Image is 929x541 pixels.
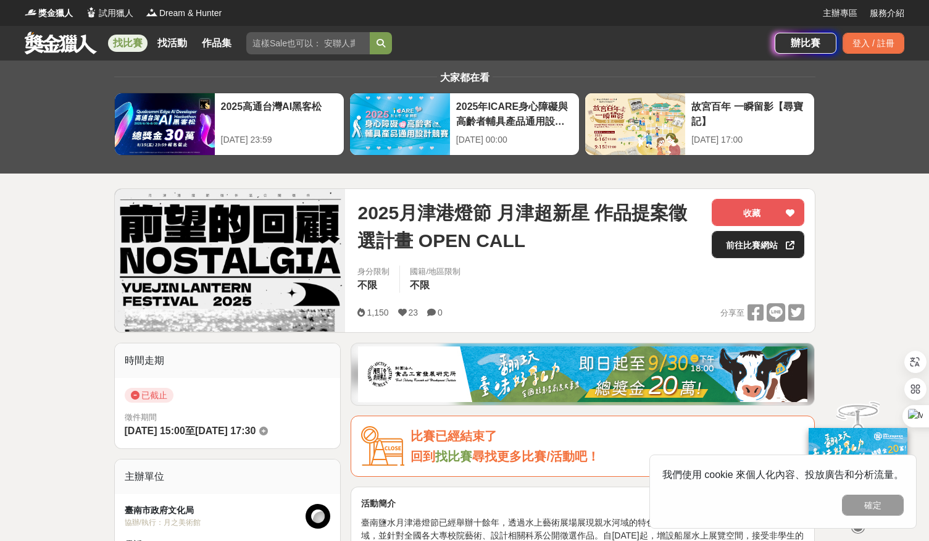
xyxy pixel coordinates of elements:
[85,7,133,20] a: Logo試用獵人
[367,308,388,317] span: 1,150
[246,32,370,54] input: 這樣Sale也可以： 安聯人壽創意銷售法募集
[410,426,804,447] div: 比賽已經結束了
[99,7,133,20] span: 試用獵人
[435,450,472,463] a: 找比賽
[456,133,573,146] div: [DATE] 00:00
[25,6,37,19] img: Logo
[197,35,236,52] a: 作品集
[358,346,807,402] img: b0ef2173-5a9d-47ad-b0e3-de335e335c0a.jpg
[115,459,341,494] div: 主辦單位
[159,7,222,20] span: Dream & Hunter
[437,72,493,83] span: 大家都在看
[438,308,443,317] span: 0
[409,308,419,317] span: 23
[125,517,306,528] div: 協辦/執行： 月之美術館
[38,7,73,20] span: 獎金獵人
[114,93,344,156] a: 2025高通台灣AI黑客松[DATE] 23:59
[870,7,904,20] a: 服務介紹
[585,93,815,156] a: 故宮百年 一瞬留影【尋寶記】[DATE] 17:00
[152,35,192,52] a: 找活動
[410,280,430,290] span: 不限
[662,469,904,480] span: 我們使用 cookie 來個人化內容、投放廣告和分析流量。
[472,450,599,463] span: 尋找更多比賽/活動吧！
[357,199,702,254] span: 2025月津港燈節 月津超新星 作品提案徵選計畫 OPEN CALL
[221,133,338,146] div: [DATE] 23:59
[125,388,173,403] span: 已截止
[195,426,256,436] span: [DATE] 17:30
[85,6,98,19] img: Logo
[115,343,341,378] div: 時間走期
[809,428,907,510] img: ff197300-f8ee-455f-a0ae-06a3645bc375.jpg
[125,504,306,517] div: 臺南市政府文化局
[125,426,185,436] span: [DATE] 15:00
[357,266,390,278] div: 身分限制
[842,495,904,516] button: 確定
[146,7,222,20] a: LogoDream & Hunter
[843,33,904,54] div: 登入 / 註冊
[691,133,808,146] div: [DATE] 17:00
[357,280,377,290] span: 不限
[823,7,857,20] a: 主辦專區
[456,99,573,127] div: 2025年ICARE身心障礙與高齡者輔具產品通用設計競賽
[115,189,346,332] img: Cover Image
[108,35,148,52] a: 找比賽
[410,450,435,463] span: 回到
[361,498,396,508] strong: 活動簡介
[146,6,158,19] img: Logo
[712,231,804,258] a: 前往比賽網站
[775,33,836,54] a: 辦比賽
[25,7,73,20] a: Logo獎金獵人
[349,93,580,156] a: 2025年ICARE身心障礙與高齡者輔具產品通用設計競賽[DATE] 00:00
[185,426,195,436] span: 至
[361,426,404,466] img: Icon
[691,99,808,127] div: 故宮百年 一瞬留影【尋寶記】
[720,304,744,322] span: 分享至
[125,413,157,422] span: 徵件期間
[712,199,804,226] button: 收藏
[410,266,460,278] div: 國籍/地區限制
[221,99,338,127] div: 2025高通台灣AI黑客松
